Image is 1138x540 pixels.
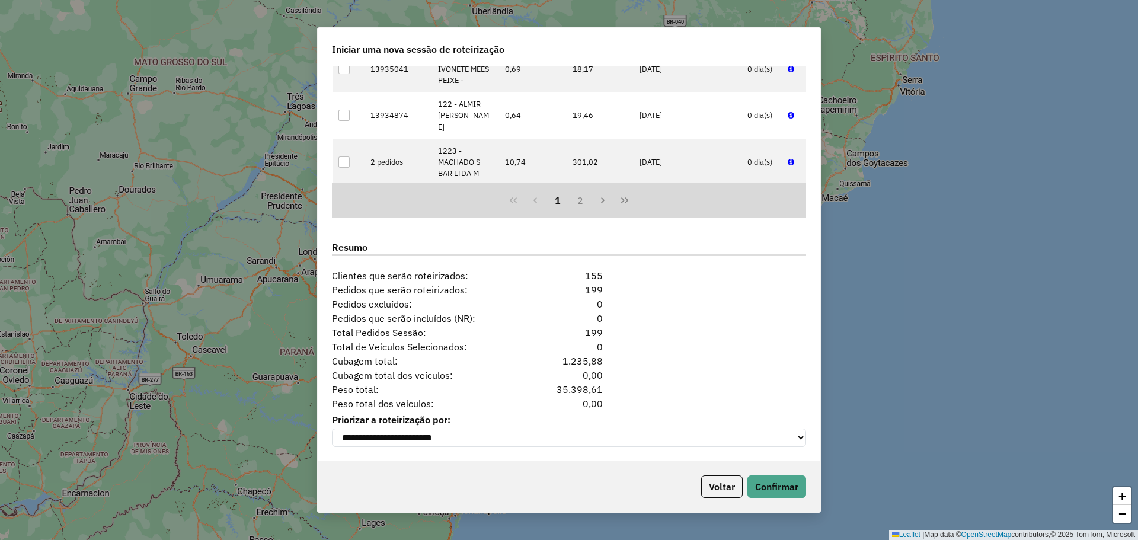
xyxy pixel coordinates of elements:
[741,46,781,92] td: 0 dia(s)
[566,46,634,92] td: 18,17
[325,397,528,411] span: Peso total dos veículos:
[1113,487,1131,505] a: Zoom in
[332,42,504,56] span: Iniciar uma nova sessão de roteirização
[1113,505,1131,523] a: Zoom out
[528,297,609,311] div: 0
[922,531,924,539] span: |
[499,92,567,139] td: 0,64
[431,46,499,92] td: 10024 - IVONETE MEES PEIXE -
[528,269,609,283] div: 155
[634,46,741,92] td: [DATE]
[528,325,609,340] div: 199
[325,354,528,368] span: Cubagem total:
[634,139,741,186] td: [DATE]
[566,139,634,186] td: 301,02
[528,382,609,397] div: 35.398,61
[332,413,806,427] label: Priorizar a roteirização por:
[546,189,569,212] button: 1
[528,368,609,382] div: 0,00
[889,530,1138,540] div: Map data © contributors,© 2025 TomTom, Microsoft
[528,397,609,411] div: 0,00
[528,354,609,368] div: 1.235,88
[325,382,528,397] span: Peso total:
[892,531,920,539] a: Leaflet
[613,189,636,212] button: Last Page
[325,297,528,311] span: Pedidos excluídos:
[528,311,609,325] div: 0
[961,531,1012,539] a: OpenStreetMap
[325,368,528,382] span: Cubagem total dos veículos:
[325,325,528,340] span: Total Pedidos Sessão:
[325,269,528,283] span: Clientes que serão roteirizados:
[332,240,806,256] label: Resumo
[365,92,432,139] td: 13934874
[528,340,609,354] div: 0
[325,311,528,325] span: Pedidos que serão incluídos (NR):
[499,46,567,92] td: 0,69
[1118,506,1126,521] span: −
[592,189,614,212] button: Next Page
[569,189,592,212] button: 2
[741,139,781,186] td: 0 dia(s)
[325,283,528,297] span: Pedidos que serão roteirizados:
[701,475,743,498] button: Voltar
[365,46,432,92] td: 13935041
[431,139,499,186] td: 1223 - MACHADO S BAR LTDA M
[741,92,781,139] td: 0 dia(s)
[634,92,741,139] td: [DATE]
[1118,488,1126,503] span: +
[566,92,634,139] td: 19,46
[365,139,432,186] td: 2 pedidos
[747,475,806,498] button: Confirmar
[499,139,567,186] td: 10,74
[325,340,528,354] span: Total de Veículos Selecionados:
[528,283,609,297] div: 199
[431,92,499,139] td: 122 - ALMIR [PERSON_NAME]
